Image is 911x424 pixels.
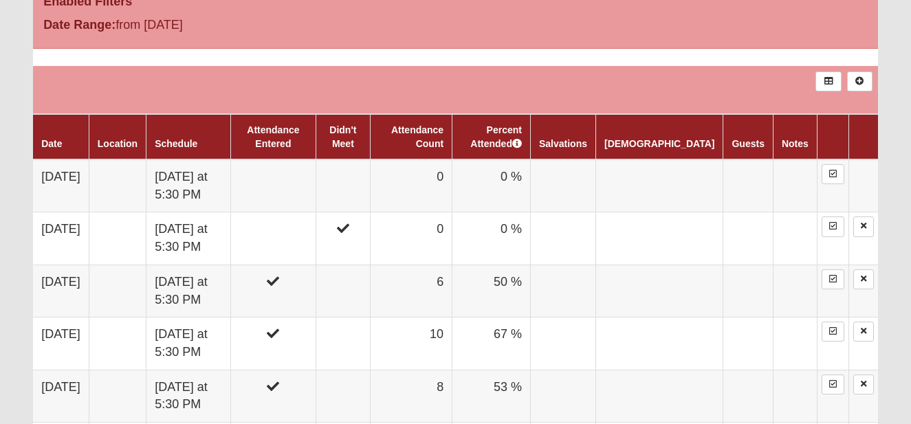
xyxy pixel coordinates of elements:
td: [DATE] at 5:30 PM [146,159,231,212]
a: Enter Attendance [822,164,844,184]
a: Notes [782,138,809,149]
a: Delete [853,269,874,289]
a: Enter Attendance [822,216,844,236]
td: [DATE] [33,317,89,370]
td: 50 % [452,265,531,317]
a: Location [98,138,138,149]
a: Enter Attendance [822,322,844,342]
td: 10 [370,317,452,370]
td: [DATE] at 5:30 PM [146,370,231,422]
td: 6 [370,265,452,317]
td: 8 [370,370,452,422]
td: [DATE] [33,265,89,317]
a: Enter Attendance [822,375,844,394]
a: Enter Attendance [822,269,844,289]
td: [DATE] [33,212,89,265]
td: 0 [370,212,452,265]
a: Date [41,138,62,149]
a: Delete [853,375,874,394]
td: [DATE] at 5:30 PM [146,212,231,265]
td: [DATE] [33,370,89,422]
div: from [DATE] [33,16,315,38]
td: 53 % [452,370,531,422]
td: 0 % [452,212,531,265]
td: 0 % [452,159,531,212]
a: Schedule [155,138,197,149]
a: Attendance Entered [247,124,299,149]
a: Attendance Count [391,124,443,149]
th: [DEMOGRAPHIC_DATA] [595,114,723,159]
th: Guests [723,114,773,159]
td: 67 % [452,317,531,370]
th: Salvations [530,114,595,159]
td: [DATE] at 5:30 PM [146,265,231,317]
a: Export to Excel [815,71,841,91]
label: Date Range: [43,16,116,34]
a: Alt+N [847,71,872,91]
a: Didn't Meet [329,124,356,149]
a: Delete [853,216,874,236]
td: [DATE] [33,159,89,212]
td: 0 [370,159,452,212]
a: Percent Attended [470,124,522,149]
td: [DATE] at 5:30 PM [146,317,231,370]
a: Delete [853,322,874,342]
